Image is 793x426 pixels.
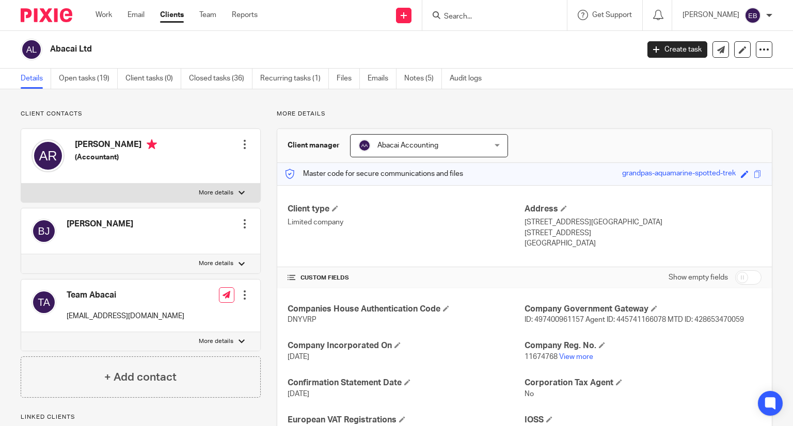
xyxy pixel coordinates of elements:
[199,337,233,346] p: More details
[525,204,762,215] h4: Address
[683,10,739,20] p: [PERSON_NAME]
[288,316,316,323] span: DNYVRP
[288,217,525,227] p: Limited company
[67,290,184,301] h4: Team Abacai
[525,340,762,351] h4: Company Reg. No.
[285,169,463,179] p: Master code for secure communications and files
[288,274,525,282] h4: CUSTOM FIELDS
[288,415,525,425] h4: European VAT Registrations
[404,69,442,89] a: Notes (5)
[525,316,744,323] span: ID: 497400961157 Agent ID: 445741166078 MTD ID: 428653470059
[21,8,72,22] img: Pixie
[21,39,42,60] img: svg%3E
[525,378,762,388] h4: Corporation Tax Agent
[189,69,252,89] a: Closed tasks (36)
[50,44,516,55] h2: Abacai Ltd
[358,139,371,152] img: svg%3E
[525,217,762,227] p: [STREET_ADDRESS][GEOGRAPHIC_DATA]
[450,69,489,89] a: Audit logs
[288,204,525,215] h4: Client type
[21,110,261,118] p: Client contacts
[592,11,632,19] span: Get Support
[288,340,525,351] h4: Company Incorporated On
[59,69,118,89] a: Open tasks (19)
[622,168,736,180] div: grandpas-aquamarine-spotted-trek
[337,69,360,89] a: Files
[199,189,233,197] p: More details
[31,139,65,172] img: svg%3E
[525,390,534,398] span: No
[559,353,593,361] a: View more
[21,413,261,421] p: Linked clients
[377,142,438,149] span: Abacai Accounting
[669,272,728,283] label: Show empty fields
[67,219,133,230] h4: [PERSON_NAME]
[525,304,762,315] h4: Company Government Gateway
[147,139,157,150] i: Primary
[128,10,145,20] a: Email
[160,10,184,20] a: Clients
[21,69,51,89] a: Details
[525,415,762,425] h4: IOSS
[288,390,309,398] span: [DATE]
[104,369,177,385] h4: + Add contact
[277,110,772,118] p: More details
[75,139,157,152] h4: [PERSON_NAME]
[288,140,340,151] h3: Client manager
[260,69,329,89] a: Recurring tasks (1)
[75,152,157,162] h5: (Accountant)
[368,69,396,89] a: Emails
[288,378,525,388] h4: Confirmation Statement Date
[525,238,762,249] p: [GEOGRAPHIC_DATA]
[288,304,525,315] h4: Companies House Authentication Code
[232,10,258,20] a: Reports
[647,41,707,58] a: Create task
[125,69,181,89] a: Client tasks (0)
[288,353,309,361] span: [DATE]
[31,290,56,315] img: svg%3E
[96,10,112,20] a: Work
[744,7,761,24] img: svg%3E
[525,353,558,361] span: 11674768
[199,10,216,20] a: Team
[443,12,536,22] input: Search
[31,219,56,243] img: svg%3E
[67,311,184,321] p: [EMAIL_ADDRESS][DOMAIN_NAME]
[525,228,762,238] p: [STREET_ADDRESS]
[199,259,233,268] p: More details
